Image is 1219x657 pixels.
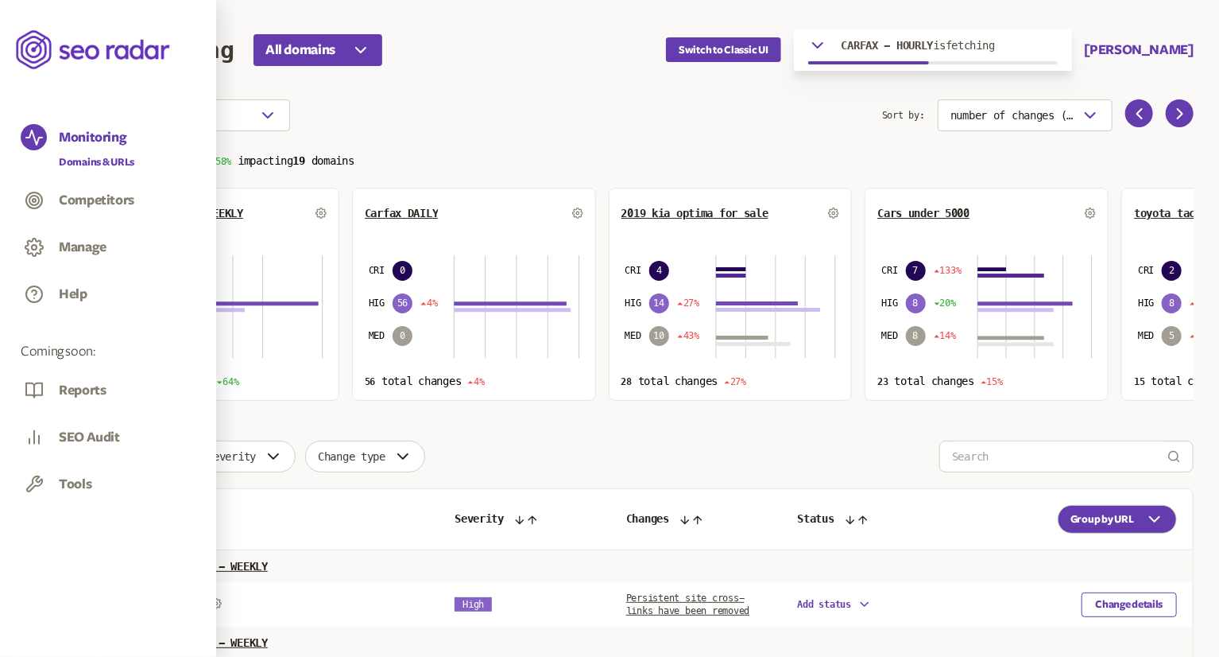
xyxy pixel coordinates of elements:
[626,593,749,616] a: Persistent site cross-links have been removed
[952,441,1167,472] input: Search
[621,375,840,388] p: total changes
[393,261,412,281] span: 0
[1070,513,1134,526] span: Group by URL
[934,264,962,277] span: 133%
[369,297,385,309] span: HIG
[21,187,195,217] a: Competitors
[934,329,956,342] span: 14%
[439,489,610,550] th: Severity
[21,124,195,170] a: MonitoringDomains & URLs
[59,129,126,146] button: Monitoring
[782,489,982,550] th: Status
[365,376,376,387] span: 56
[420,297,438,309] span: 4%
[467,376,485,387] span: 4%
[455,597,492,612] span: High
[794,29,1072,71] button: CARFAX - HOURLYisfetching
[1138,329,1154,342] span: MED
[625,329,641,342] span: MED
[1085,41,1194,60] button: [PERSON_NAME]
[677,297,699,309] span: 27%
[305,441,425,472] button: Change type
[1162,326,1182,346] span: 5
[842,39,995,52] p: is fetching
[59,192,134,209] button: Competitors
[318,450,385,463] span: Change type
[881,297,897,309] span: HIG
[950,109,1074,122] span: number of changes (high-low)
[365,375,583,388] p: total changes
[59,239,106,256] button: Manage
[881,329,897,342] span: MED
[209,156,231,167] span: 58%
[292,154,304,167] span: 19
[393,294,412,313] span: 56
[625,264,641,277] span: CRI
[207,450,256,463] span: Severity
[842,39,934,52] span: CARFAX - HOURLY
[677,329,699,342] span: 43%
[1138,264,1154,277] span: CRI
[1058,505,1177,534] button: Group by URL
[666,37,780,62] button: Switch to Classic UI
[649,326,669,346] span: 10
[877,376,888,387] span: 23
[938,99,1113,131] button: number of changes (high-low)
[621,207,768,220] button: 2019 kia optima for sale
[1190,297,1212,309] span: 14%
[96,489,439,550] th: Target URL
[621,376,633,387] span: 28
[21,343,195,361] span: Coming soon:
[1162,294,1182,313] span: 8
[393,326,412,346] span: 0
[798,597,873,612] button: Add status
[265,41,335,60] span: All domains
[906,294,926,313] span: 8
[59,154,134,170] a: Domains & URLs
[369,264,385,277] span: CRI
[1190,329,1212,342] span: 67%
[877,375,1096,388] p: total changes
[882,99,925,131] span: Sort by:
[649,261,669,281] span: 4
[1162,261,1182,281] span: 2
[724,376,746,387] span: 27%
[1134,376,1145,387] span: 15
[981,376,1003,387] span: 15%
[369,329,385,342] span: MED
[625,297,641,309] span: HIG
[649,294,669,313] span: 14
[934,297,956,309] span: 20%
[1138,297,1154,309] span: HIG
[610,489,782,550] th: Changes
[108,375,327,388] p: total changes
[253,34,382,66] button: All domains
[877,207,969,220] button: Cars under 5000
[1082,593,1177,617] button: Change details
[881,264,897,277] span: CRI
[194,441,296,472] button: Severity
[365,207,439,220] button: Carfax DAILY
[906,326,926,346] span: 8
[216,376,238,387] span: 64%
[95,150,1194,169] p: Total changes impacting domains
[798,599,852,610] span: Add status
[59,286,87,303] button: Help
[906,261,926,281] span: 7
